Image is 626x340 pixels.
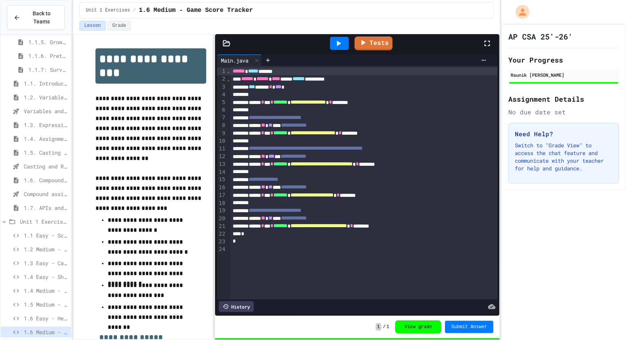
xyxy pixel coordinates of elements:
div: 11 [217,145,227,153]
div: 7 [217,114,227,122]
span: 1.2 Medium - Restaurant Order [24,245,68,253]
span: 1.6 Easy - Health Tracker [24,314,68,322]
div: Raunik [PERSON_NAME] [511,71,617,78]
span: Unit 1 Exercises [86,7,130,13]
button: Lesson [79,21,106,31]
span: 1.7. APIs and Libraries [24,204,68,212]
button: Grade [107,21,131,31]
span: 1.1 Easy - School Announcements [24,231,68,239]
h3: Need Help? [515,129,613,139]
div: 16 [217,184,227,191]
div: My Account [508,3,531,21]
div: 1 [217,68,227,75]
div: 19 [217,207,227,215]
span: 1.1.7: Survey [28,66,68,74]
span: / [133,7,136,13]
div: 23 [217,238,227,246]
h2: Assignment Details [508,94,619,104]
button: View grade [395,320,441,333]
span: 1 [386,324,389,330]
span: Fold line [227,76,230,82]
div: No due date set [508,107,619,117]
span: 1.5. Casting and Ranges of Values [24,149,68,157]
span: 1.4 Easy - Shopping Receipt [24,273,68,281]
span: 1.1. Introduction to Algorithms, Programming, and Compilers [24,79,68,87]
span: 1.4 Medium - Grade Point Average [24,287,68,295]
div: 17 [217,191,227,199]
button: Back to Teams [7,5,65,30]
span: Fold line [227,68,230,74]
span: 1 [376,323,381,331]
div: Main.java [217,54,262,66]
button: Submit Answer [445,321,493,333]
div: 8 [217,122,227,129]
span: 1.3. Expressions and Output [New] [24,121,68,129]
span: 1.1.6. Pretest for the AP CSA Exam [28,52,68,60]
div: Main.java [217,56,252,64]
span: Unit 1 Exercises [20,218,68,226]
span: Variables and Data Types - Quiz [24,107,68,115]
span: 1.1.5. Growth Mindset and Pair Programming [28,38,68,46]
a: Tests [355,36,393,50]
div: 3 [217,83,227,91]
div: 12 [217,153,227,160]
div: 15 [217,176,227,183]
div: 20 [217,215,227,223]
span: Casting and Ranges of variables - Quiz [24,162,68,170]
div: 14 [217,168,227,176]
span: 1.4. Assignment and Input [24,135,68,143]
span: Back to Teams [25,10,58,26]
span: Submit Answer [451,324,487,330]
span: / [383,324,386,330]
div: 5 [217,99,227,106]
span: 1.2. Variables and Data Types [24,93,68,101]
div: 10 [217,137,227,145]
div: 4 [217,91,227,99]
div: 24 [217,246,227,253]
div: 22 [217,230,227,238]
span: Compound assignment operators - Quiz [24,190,68,198]
p: Switch to "Grade View" to access the chat feature and communicate with your teacher for help and ... [515,142,613,172]
div: 18 [217,200,227,207]
div: 21 [217,223,227,230]
span: 1.6 Medium - Game Score Tracker [24,328,68,336]
h1: AP CSA 25'-26' [508,31,573,42]
div: 13 [217,160,227,168]
span: 1.6 Medium - Game Score Tracker [139,6,253,15]
h2: Your Progress [508,54,619,65]
div: 9 [217,130,227,137]
div: 2 [217,75,227,83]
span: 1.6. Compound Assignment Operators [24,176,68,184]
div: History [219,301,254,312]
span: 1.3 Easy - Calculate Snack Costs [24,259,68,267]
div: 6 [217,106,227,114]
span: 1.5 Medium - Salary Calculator [24,300,68,309]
